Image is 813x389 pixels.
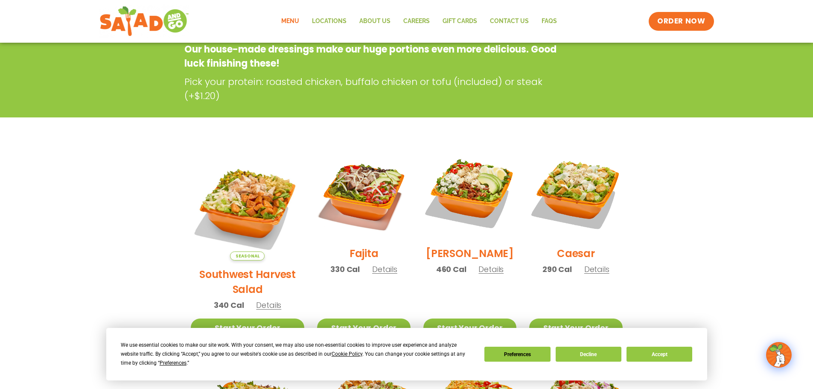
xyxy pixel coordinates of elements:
span: 460 Cal [436,263,466,275]
a: About Us [353,12,397,31]
a: Contact Us [484,12,535,31]
a: Start Your Order [191,319,305,337]
button: Preferences [484,347,550,362]
img: new-SAG-logo-768×292 [99,4,189,38]
span: 290 Cal [542,263,572,275]
span: Details [584,264,609,275]
p: Pick your protein: roasted chicken, buffalo chicken or tofu (included) or steak (+$1.20) [184,75,564,103]
nav: Menu [275,12,563,31]
span: ORDER NOW [657,16,705,26]
a: Menu [275,12,306,31]
a: Start Your Order [317,319,410,337]
a: Start Your Order [529,319,622,337]
h2: Fajita [350,246,379,261]
span: Details [478,264,504,275]
img: Product photo for Southwest Harvest Salad [191,146,305,260]
span: Preferences [160,360,186,366]
span: Seasonal [230,252,265,260]
a: GIFT CARDS [436,12,484,31]
a: Locations [306,12,353,31]
div: We use essential cookies to make our site work. With your consent, we may also use non-essential ... [121,341,474,368]
h2: Southwest Harvest Salad [191,267,305,297]
img: wpChatIcon [767,343,791,367]
a: FAQs [535,12,563,31]
span: Details [372,264,397,275]
h2: Caesar [557,246,595,261]
button: Decline [556,347,621,362]
a: Careers [397,12,436,31]
h2: [PERSON_NAME] [426,246,514,261]
div: Cookie Consent Prompt [106,328,707,380]
a: ORDER NOW [649,12,714,31]
a: Start Your Order [423,319,516,337]
img: Product photo for Caesar Salad [529,146,622,240]
p: Our house-made dressings make our huge portions even more delicious. Good luck finishing these! [184,42,560,70]
button: Accept [627,347,692,362]
span: 330 Cal [330,263,360,275]
img: Product photo for Fajita Salad [317,146,410,240]
span: 340 Cal [214,299,244,311]
span: Details [256,300,281,310]
span: Cookie Policy [332,351,362,357]
img: Product photo for Cobb Salad [423,146,516,240]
